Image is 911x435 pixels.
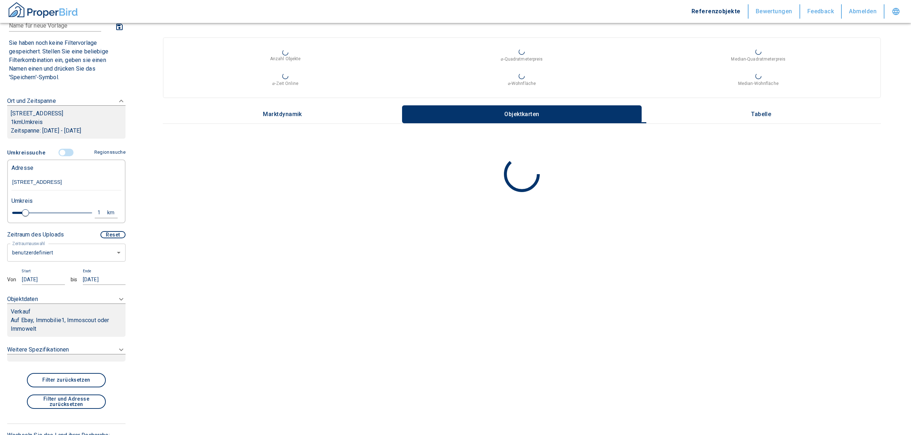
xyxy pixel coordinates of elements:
[743,111,779,118] p: Tabelle
[83,268,91,274] p: Ende
[163,105,881,123] div: wrapped label tabs example
[7,18,126,84] div: FiltervorlagenNeue Filtereinstellungen erkannt!
[684,4,749,19] button: Referenzobjekte
[22,268,31,274] p: Start
[7,345,69,354] p: Weitere Spezifikationen
[7,1,79,19] img: ProperBird Logo and Home Button
[11,118,122,126] p: 1 km Umkreis
[11,109,122,118] p: [STREET_ADDRESS]
[91,146,126,159] button: Regionssuche
[731,56,785,62] p: Median-Quadratmeterpreis
[504,111,540,118] p: Objektkarten
[7,276,16,283] div: Von
[11,307,30,316] p: Verkauf
[9,39,124,82] p: Sie haben noch keine Filtervorlage gespeichert. Stellen Sie eine beliebige Filterkombination ein,...
[95,207,118,218] button: 1km
[27,395,106,409] button: Filter und Adresse zurücksetzen
[501,56,543,62] p: ⌀-Quadratmeterpreis
[800,4,842,19] button: Feedback
[11,174,121,191] input: Adresse ändern
[100,231,126,238] button: Reset
[7,97,56,105] p: Ort und Zeitspanne
[22,274,65,285] input: dd.mm.yyyy
[842,4,884,19] button: Abmelden
[11,126,122,135] p: Zeitspanne: [DATE] - [DATE]
[508,80,536,87] p: ⌀-Wohnfläche
[96,208,109,217] div: 1
[7,243,126,262] div: benutzerdefiniert
[7,295,38,303] p: Objektdaten
[7,341,126,366] div: Weitere Spezifikationen
[749,4,800,19] button: Bewertungen
[27,373,106,387] button: Filter zurücksetzen
[83,274,126,285] input: dd.mm.yyyy
[71,276,77,283] div: bis
[11,197,33,205] p: Umkreis
[11,316,122,333] p: Auf Ebay, Immobilie1, Immoscout oder Immowelt
[272,80,298,87] p: ⌀-Zeit Online
[7,1,79,22] button: ProperBird Logo and Home Button
[109,208,116,217] div: km
[738,80,779,87] p: Median-Wohnfläche
[7,146,126,285] div: FiltervorlagenNeue Filtereinstellungen erkannt!
[7,291,126,341] div: ObjektdatenVerkaufAuf Ebay, Immobilie1, Immoscout oder Immowelt
[263,111,302,118] p: Marktdynamik
[270,56,301,62] p: Anzahl Objekte
[7,90,126,146] div: Ort und Zeitspanne[STREET_ADDRESS]1kmUmkreisZeitspanne: [DATE] - [DATE]
[7,146,48,159] button: Umkreissuche
[7,230,64,239] p: Zeitraum des Uploads
[11,164,33,172] p: Adresse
